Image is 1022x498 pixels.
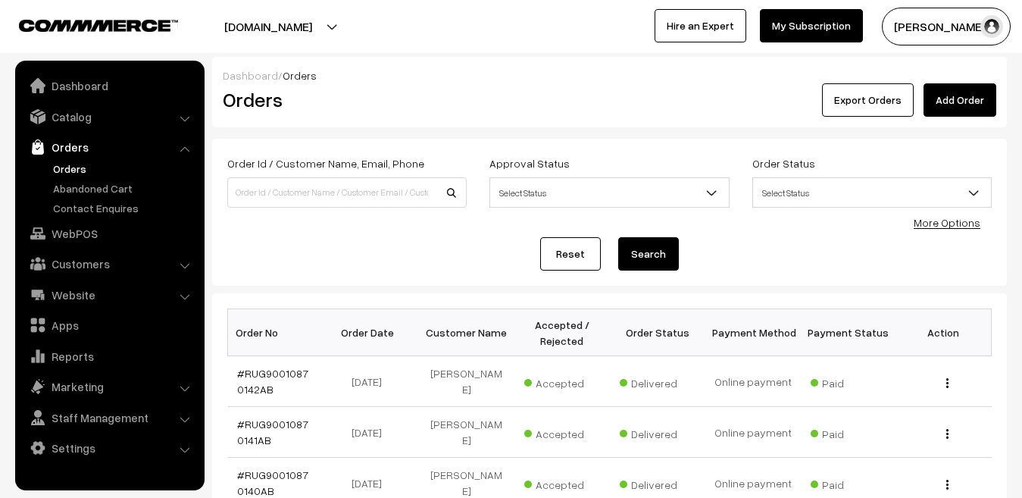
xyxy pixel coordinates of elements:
span: Paid [811,473,886,493]
button: Search [618,237,679,271]
a: Customers [19,250,199,277]
span: Select Status [490,180,728,206]
td: [PERSON_NAME] [419,407,514,458]
a: Hire an Expert [655,9,746,42]
span: Accepted [524,473,600,493]
td: [DATE] [323,407,419,458]
a: Marketing [19,373,199,400]
a: Abandoned Cart [49,180,199,196]
img: Menu [946,378,949,388]
a: Staff Management [19,404,199,431]
a: Reset [540,237,601,271]
td: [PERSON_NAME] [419,356,514,407]
img: user [980,15,1003,38]
span: Accepted [524,422,600,442]
label: Order Status [752,155,815,171]
td: [DATE] [323,356,419,407]
th: Order Date [323,309,419,356]
th: Order Status [610,309,705,356]
td: Online payment [705,356,801,407]
button: [DOMAIN_NAME] [171,8,365,45]
img: COMMMERCE [19,20,178,31]
div: / [223,67,996,83]
a: #RUG90010870141AB [237,418,308,446]
th: Action [896,309,992,356]
a: #RUG90010870142AB [237,367,308,396]
a: Add Order [924,83,996,117]
a: Dashboard [19,72,199,99]
img: Menu [946,480,949,490]
a: Catalog [19,103,199,130]
a: Contact Enquires [49,200,199,216]
label: Approval Status [489,155,570,171]
a: Settings [19,434,199,462]
span: Accepted [524,371,600,391]
th: Payment Status [801,309,896,356]
input: Order Id / Customer Name / Customer Email / Customer Phone [227,177,467,208]
a: Dashboard [223,69,278,82]
span: Paid [811,422,886,442]
td: Online payment [705,407,801,458]
button: Export Orders [822,83,914,117]
span: Delivered [620,371,695,391]
a: Reports [19,343,199,370]
a: #RUG90010870140AB [237,468,308,497]
a: My Subscription [760,9,863,42]
th: Accepted / Rejected [514,309,610,356]
img: Menu [946,429,949,439]
span: Select Status [489,177,729,208]
span: Delivered [620,473,695,493]
button: [PERSON_NAME] [882,8,1011,45]
span: Orders [283,69,317,82]
span: Select Status [752,177,992,208]
a: WebPOS [19,220,199,247]
span: Paid [811,371,886,391]
th: Order No [228,309,323,356]
th: Payment Method [705,309,801,356]
a: COMMMERCE [19,15,152,33]
a: Apps [19,312,199,339]
a: Orders [49,161,199,177]
th: Customer Name [419,309,514,356]
span: Select Status [753,180,991,206]
label: Order Id / Customer Name, Email, Phone [227,155,424,171]
h2: Orders [223,88,465,111]
a: Orders [19,133,199,161]
span: Delivered [620,422,695,442]
a: Website [19,281,199,309]
a: More Options [914,216,980,229]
